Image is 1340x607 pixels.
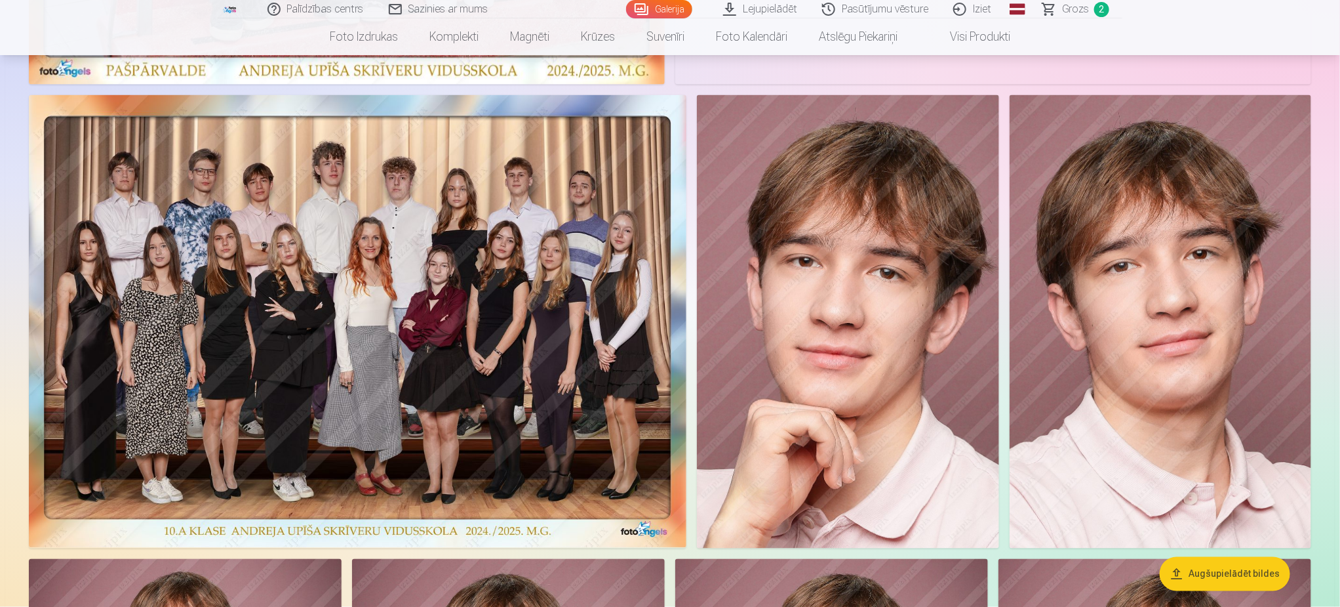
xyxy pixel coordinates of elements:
[913,18,1026,55] a: Visi produkti
[1062,1,1089,17] span: Grozs
[223,5,237,13] img: /fa1
[314,18,414,55] a: Foto izdrukas
[414,18,494,55] a: Komplekti
[494,18,565,55] a: Magnēti
[565,18,631,55] a: Krūzes
[1160,557,1290,591] button: Augšupielādēt bildes
[700,18,803,55] a: Foto kalendāri
[631,18,700,55] a: Suvenīri
[803,18,913,55] a: Atslēgu piekariņi
[1094,2,1109,17] span: 2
